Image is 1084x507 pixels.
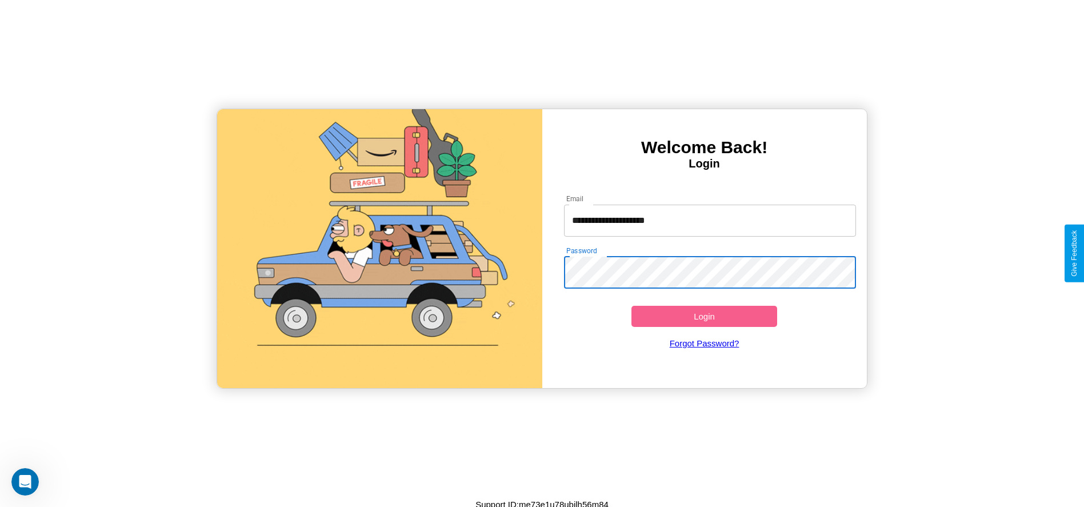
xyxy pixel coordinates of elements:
label: Password [566,246,597,256]
img: gif [217,109,542,388]
div: Give Feedback [1070,230,1078,277]
label: Email [566,194,584,203]
h4: Login [542,157,867,170]
a: Forgot Password? [558,327,850,360]
h3: Welcome Back! [542,138,867,157]
iframe: Intercom live chat [11,468,39,496]
button: Login [631,306,778,327]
